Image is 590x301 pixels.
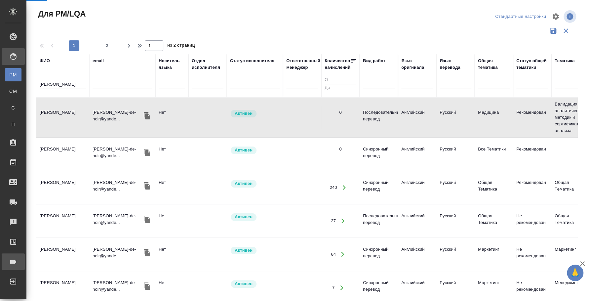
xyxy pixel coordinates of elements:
[436,106,475,129] td: Русский
[551,243,590,266] td: Маркетинг
[335,281,348,295] button: Открыть работы
[475,209,513,233] td: Общая Тематика
[155,209,188,233] td: Нет
[513,106,551,129] td: Рекомендован
[36,209,89,233] td: [PERSON_NAME]
[36,243,89,266] td: [PERSON_NAME]
[155,106,188,129] td: Нет
[436,243,475,266] td: Русский
[235,247,253,254] p: Активен
[337,181,351,194] button: Открыть работы
[436,276,475,299] td: Русский
[551,209,590,233] td: Общая Тематика
[36,9,86,19] span: Для PM/LQA
[513,243,551,266] td: Не рекомендован
[8,121,18,128] span: П
[159,58,185,71] div: Носитель языка
[339,109,341,116] div: 0
[93,146,142,159] p: [PERSON_NAME]-de-noir@yande...
[475,276,513,299] td: Маркетинг
[142,148,152,157] button: Скопировать
[155,143,188,166] td: Нет
[551,98,590,137] td: Валидация аналитических методик и сертификаты анализа
[40,58,50,64] div: ФИО
[360,276,398,299] td: Синхронный перевод
[230,179,280,188] div: Рядовой исполнитель: назначай с учетом рейтинга
[167,41,195,51] span: из 2 страниц
[5,68,21,81] a: PM
[398,106,436,129] td: Английский
[5,118,21,131] a: П
[155,276,188,299] td: Нет
[493,12,548,22] div: split button
[93,179,142,193] p: [PERSON_NAME]-de-noir@yande...
[436,143,475,166] td: Русский
[513,176,551,199] td: Рекомендован
[155,176,188,199] td: Нет
[332,284,334,291] div: 7
[330,184,337,191] div: 240
[36,276,89,299] td: [PERSON_NAME]
[142,281,152,291] button: Скопировать
[8,105,18,111] span: С
[5,85,21,98] a: CM
[331,218,336,224] div: 27
[440,58,471,71] div: Язык перевода
[325,84,356,92] input: До
[398,209,436,233] td: Английский
[235,280,253,287] p: Активен
[398,176,436,199] td: Английский
[336,248,350,261] button: Открыть работы
[548,9,564,24] span: Настроить таблицу
[475,176,513,199] td: Общая Тематика
[564,10,577,23] span: Посмотреть информацию
[235,214,253,220] p: Активен
[363,58,385,64] div: Вид работ
[551,276,590,299] td: Менеджмент
[93,279,142,293] p: [PERSON_NAME]-de-noir@yande...
[93,109,142,122] p: [PERSON_NAME]-de-noir@yande...
[360,176,398,199] td: Синхронный перевод
[551,176,590,199] td: Общая Тематика
[513,209,551,233] td: Не рекомендован
[192,58,223,71] div: Отдел исполнителя
[547,24,560,37] button: Сохранить фильтры
[102,42,112,49] span: 2
[336,214,350,228] button: Открыть работы
[155,243,188,266] td: Нет
[235,110,253,117] p: Активен
[567,265,583,281] button: 🙏
[142,248,152,258] button: Скопировать
[360,143,398,166] td: Синхронный перевод
[339,146,341,152] div: 0
[360,243,398,266] td: Синхронный перевод
[8,71,18,78] span: PM
[142,111,152,121] button: Скопировать
[516,58,548,71] div: Статус общей тематики
[325,58,350,71] div: Количество начислений
[230,246,280,255] div: Рядовой исполнитель: назначай с учетом рейтинга
[142,181,152,191] button: Скопировать
[235,180,253,187] p: Активен
[478,58,510,71] div: Общая тематика
[398,143,436,166] td: Английский
[560,24,572,37] button: Сбросить фильтры
[475,106,513,129] td: Медицина
[230,279,280,288] div: Рядовой исполнитель: назначай с учетом рейтинга
[93,246,142,259] p: [PERSON_NAME]-de-noir@yande...
[360,209,398,233] td: Последовательный перевод
[230,213,280,222] div: Рядовой исполнитель: назначай с учетом рейтинга
[513,276,551,299] td: Не рекомендован
[436,176,475,199] td: Русский
[475,143,513,166] td: Все Тематики
[570,266,581,280] span: 🙏
[360,106,398,129] td: Последовательный перевод
[5,101,21,114] a: С
[36,143,89,166] td: [PERSON_NAME]
[36,106,89,129] td: [PERSON_NAME]
[230,58,274,64] div: Статус исполнителя
[286,58,320,71] div: Ответственный менеджер
[235,147,253,153] p: Активен
[436,209,475,233] td: Русский
[102,40,112,51] button: 2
